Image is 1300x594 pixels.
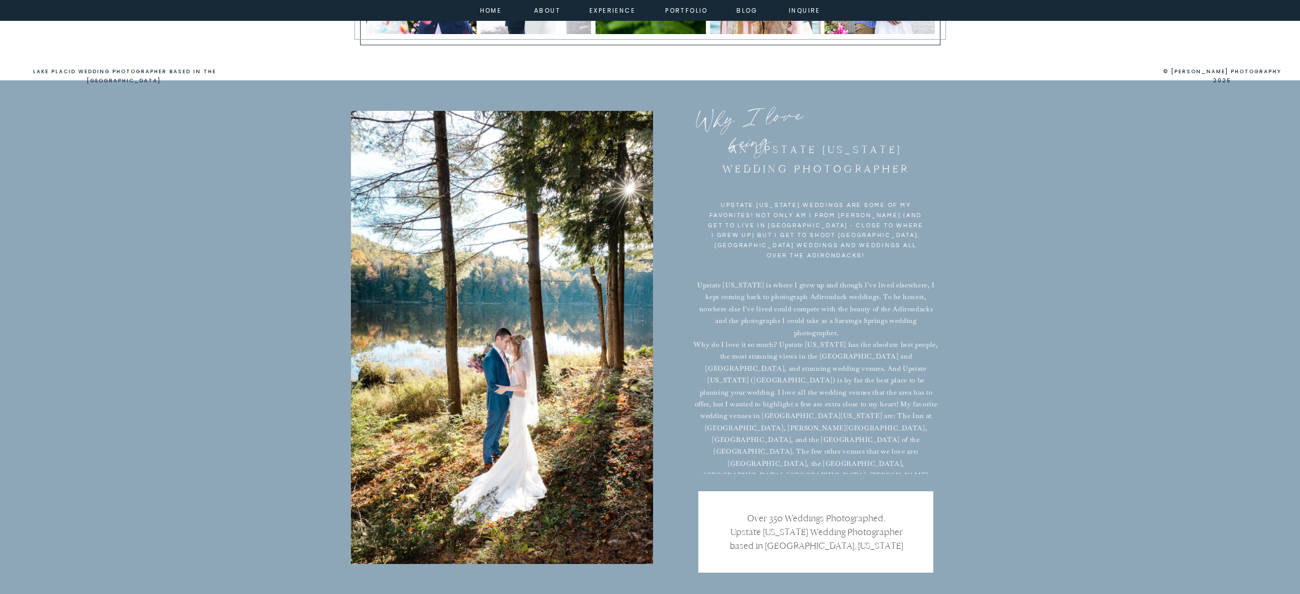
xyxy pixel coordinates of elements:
[665,5,708,14] a: portfolio
[707,140,925,186] p: An upstate [US_STATE] wedding photographer
[786,5,823,14] a: inquire
[669,100,830,144] h2: Why I love being
[3,67,246,76] p: Lake Placid Wedding Photographer based in the [GEOGRAPHIC_DATA].
[1024,67,1111,76] a: See our Privacy Policy
[729,5,765,14] a: Blog
[477,5,505,14] a: home
[191,67,250,76] p: This site is not a part of the Facebook™ website or Facebook™ Inc. Additionally, this site is NOT...
[534,5,557,14] a: about
[693,279,939,474] p: Upstate [US_STATE] is where I grew up and though I've lived elsewhere, I kept coming back to phot...
[1107,67,1125,76] p: This site is not a part of the Facebook™ website or Facebook™ Inc. Additionally, this site is NOT...
[589,5,631,14] a: experience
[1155,67,1289,76] p: © [PERSON_NAME] photography 2025
[727,512,905,552] p: Over 350 Weddings Photographed. Upstate [US_STATE] Wedding Photographer based in [GEOGRAPHIC_DATA...
[707,200,925,273] p: upstate [US_STATE] weddings are some of my favorites! not only am i from [PERSON_NAME] (and get t...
